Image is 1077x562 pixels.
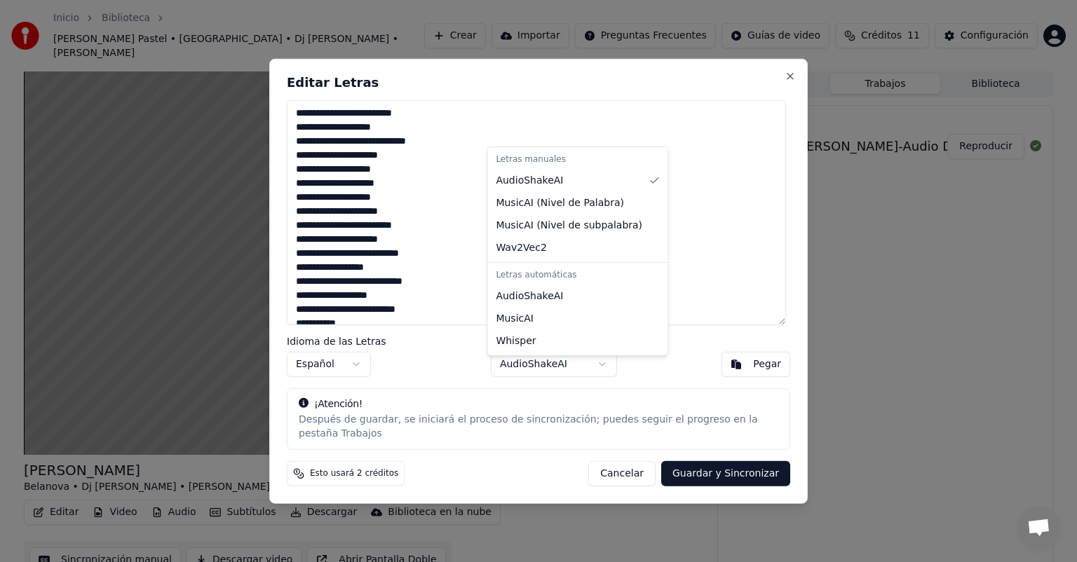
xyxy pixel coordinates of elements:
[496,219,642,233] span: MusicAI ( Nivel de subpalabra )
[496,312,534,326] span: MusicAI
[490,266,665,285] div: Letras automáticas
[496,289,563,303] span: AudioShakeAI
[496,241,546,255] span: Wav2Vec2
[496,196,624,210] span: MusicAI ( Nivel de Palabra )
[490,150,665,170] div: Letras manuales
[496,334,536,348] span: Whisper
[496,174,563,188] span: AudioShakeAI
